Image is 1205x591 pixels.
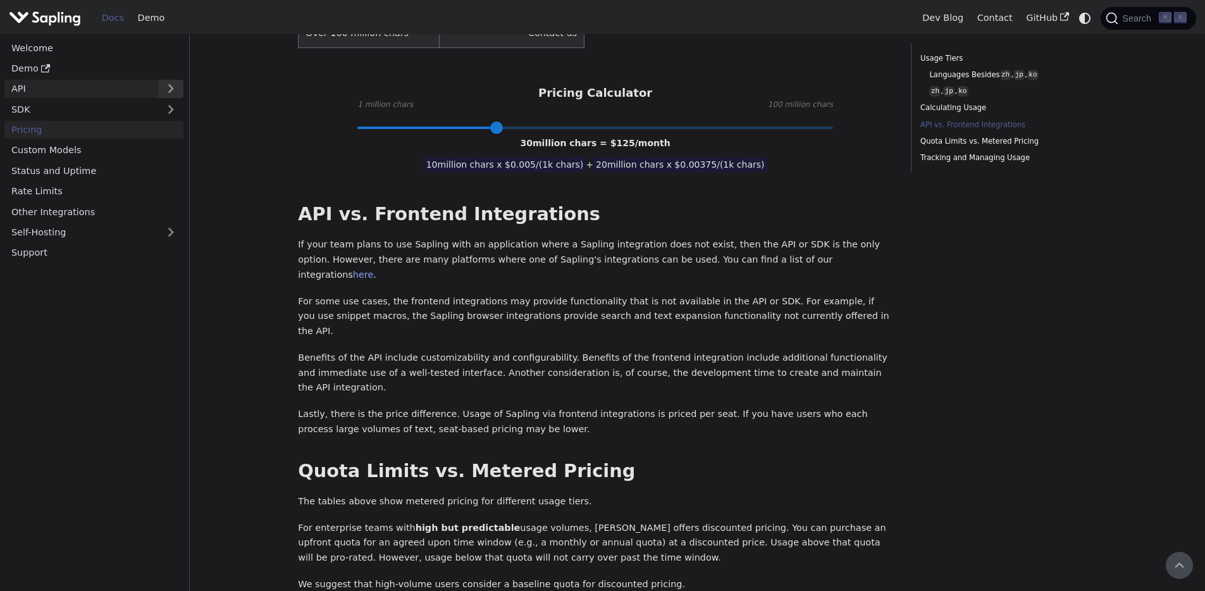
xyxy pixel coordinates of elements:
p: For some use cases, the frontend integrations may provide functionality that is not available in ... [298,294,893,339]
p: Benefits of the API include customizability and configurability. Benefits of the frontend integra... [298,351,893,395]
span: 10 million chars x $ 0.005 /(1k chars) [424,157,586,172]
span: 30 million chars = $ 125 /month [521,138,670,148]
button: Search (Command+K) [1101,7,1196,30]
h3: Pricing Calculator [538,86,652,101]
code: zh [929,86,941,97]
kbd: ⌘ [1159,12,1171,23]
a: Pricing [4,121,183,139]
a: GitHub [1019,8,1075,28]
code: jp [1013,70,1025,80]
h2: API vs. Frontend Integrations [298,203,893,226]
button: Expand sidebar category 'API' [158,80,183,98]
a: SDK [4,100,158,118]
a: Tracking and Managing Usage [920,152,1092,164]
button: Switch between dark and light mode (currently system mode) [1076,9,1094,27]
a: Rate Limits [4,182,183,201]
p: Lastly, there is the price difference. Usage of Sapling via frontend integrations is priced per s... [298,407,893,437]
a: Welcome [4,39,183,57]
span: 100 million chars [768,99,833,111]
span: Search [1118,13,1159,23]
a: Support [4,244,183,262]
a: API vs. Frontend Integrations [920,119,1092,131]
a: Other Integrations [4,202,183,221]
a: here [353,270,373,280]
a: Demo [131,8,171,28]
a: Usage Tiers [920,53,1092,65]
a: Custom Models [4,141,183,159]
a: Dev Blog [915,8,970,28]
button: Expand sidebar category 'SDK' [158,100,183,118]
a: Calculating Usage [920,102,1092,114]
a: Demo [4,59,183,78]
a: Quota Limits vs. Metered Pricing [920,135,1092,147]
a: Sapling.ai [9,9,85,27]
a: Contact [970,8,1020,28]
code: ko [1027,70,1039,80]
p: The tables above show metered pricing for different usage tiers. [298,494,893,509]
span: + [586,159,593,170]
code: ko [957,86,968,97]
a: Docs [95,8,131,28]
h2: Quota Limits vs. Metered Pricing [298,460,893,483]
a: zh,jp,ko [929,85,1087,97]
code: jp [943,86,955,97]
strong: high but predictable [416,523,521,533]
button: Scroll back to top [1166,552,1193,579]
a: Self-Hosting [4,223,183,242]
img: Sapling.ai [9,9,81,27]
a: API [4,80,158,98]
p: If your team plans to use Sapling with an application where a Sapling integration does not exist,... [298,237,893,282]
p: For enterprise teams with usage volumes, [PERSON_NAME] offers discounted pricing. You can purchas... [298,521,893,566]
code: zh [1000,70,1011,80]
span: 1 million chars [357,99,413,111]
a: Languages Besideszh,jp,ko [929,69,1087,81]
kbd: K [1174,12,1187,23]
a: Status and Uptime [4,161,183,180]
span: 20 million chars x $ 0.00375 /(1k chars) [593,157,767,172]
